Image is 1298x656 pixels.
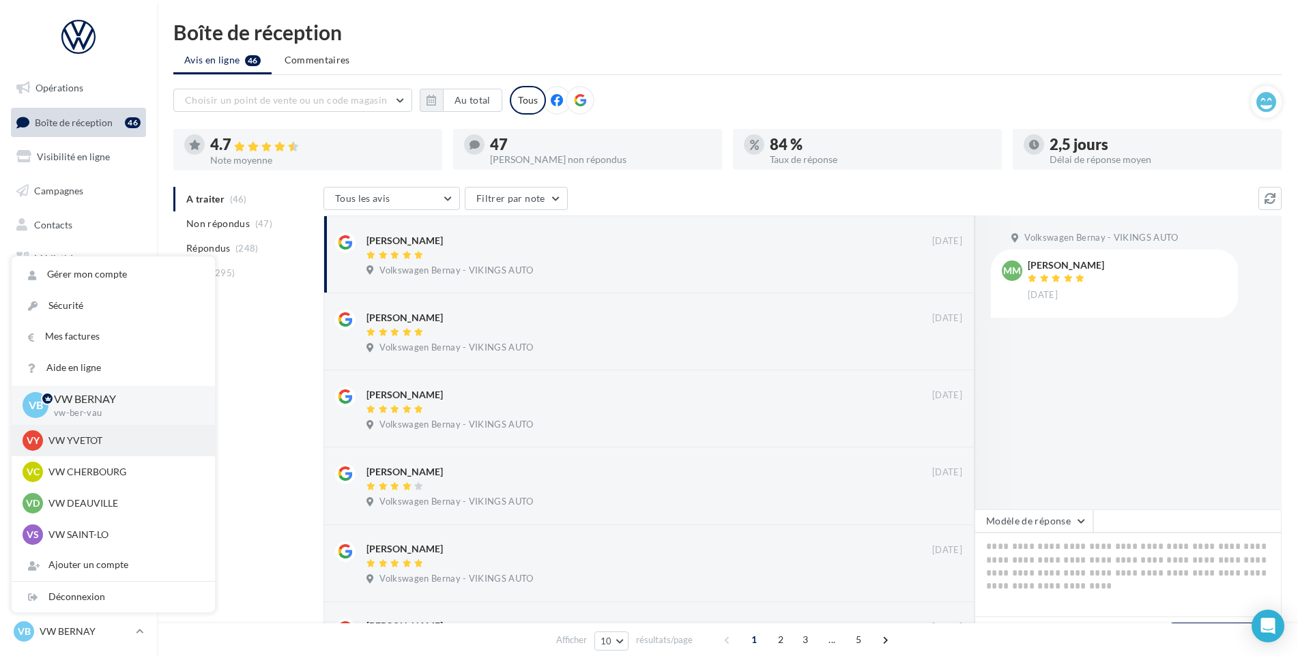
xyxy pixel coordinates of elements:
span: Volkswagen Bernay - VIKINGS AUTO [379,573,533,585]
span: Médiathèque [34,252,90,264]
p: vw-ber-vau [54,407,193,419]
div: [PERSON_NAME] [366,388,443,402]
a: Gérer mon compte [12,259,215,290]
span: Afficher [556,633,587,646]
button: Tous les avis [323,187,460,210]
span: résultats/page [636,633,693,646]
div: 84 % [770,137,991,152]
div: 2,5 jours [1050,137,1271,152]
div: [PERSON_NAME] [366,465,443,479]
span: (295) [212,267,235,278]
span: Répondus [186,241,231,255]
button: Au total [443,89,502,112]
span: [DATE] [932,544,962,556]
span: Volkswagen Bernay - VIKINGS AUTO [379,496,533,508]
span: 3 [794,629,816,651]
a: Calendrier [8,278,149,307]
button: Choisir un point de vente ou un code magasin [173,89,412,112]
span: Non répondus [186,217,250,230]
span: VY [27,434,40,447]
span: (47) [255,218,272,229]
a: Contacts [8,211,149,239]
a: Sécurité [12,290,215,321]
a: Médiathèque [8,244,149,273]
span: VB [29,398,43,413]
span: Commentaires [285,53,350,67]
p: VW BERNAY [40,625,130,638]
span: Opérations [35,82,83,93]
span: [DATE] [932,389,962,402]
span: [DATE] [932,235,962,248]
a: Aide en ligne [12,353,215,383]
p: VW SAINT-LO [48,528,199,541]
div: [PERSON_NAME] [366,542,443,556]
span: 1 [743,629,765,651]
p: VW DEAUVILLE [48,496,199,510]
div: Déconnexion [12,582,215,612]
span: 5 [848,629,869,651]
span: Tous les avis [335,192,390,204]
span: Choisir un point de vente ou un code magasin [185,94,387,106]
span: [DATE] [932,621,962,633]
p: VW CHERBOURG [48,465,199,479]
a: VB VW BERNAY [11,618,146,644]
a: Boîte de réception46 [8,108,149,137]
span: Volkswagen Bernay - VIKINGS AUTO [1024,232,1178,244]
div: [PERSON_NAME] [366,619,443,633]
p: VW BERNAY [54,391,193,407]
span: Volkswagen Bernay - VIKINGS AUTO [379,419,533,431]
a: Opérations [8,74,149,102]
div: Délai de réponse moyen [1050,155,1271,164]
span: [DATE] [1028,289,1058,301]
span: Boîte de réception [35,116,113,128]
a: Visibilité en ligne [8,143,149,171]
div: [PERSON_NAME] [1028,260,1104,270]
span: VD [26,496,40,510]
a: Campagnes DataOnDemand [8,357,149,398]
span: ... [821,629,843,651]
div: [PERSON_NAME] non répondus [490,155,711,164]
span: [DATE] [932,312,962,325]
button: Filtrer par note [465,187,568,210]
button: Au total [420,89,502,112]
div: Open Intercom Messenger [1252,610,1284,642]
div: 4.7 [210,137,431,153]
div: Tous [510,86,546,115]
span: VB [18,625,31,638]
span: (248) [235,243,259,254]
a: Campagnes [8,177,149,205]
div: 46 [125,117,141,128]
div: 47 [490,137,711,152]
div: Ajouter un compte [12,550,215,580]
div: Boîte de réception [173,22,1282,42]
a: Mes factures [12,321,215,352]
p: VW YVETOT [48,434,199,447]
span: Contacts [34,218,72,230]
button: Modèle de réponse [975,509,1093,533]
div: Taux de réponse [770,155,991,164]
div: [PERSON_NAME] [366,234,443,248]
span: VC [27,465,40,479]
span: [DATE] [932,466,962,479]
span: VS [27,528,39,541]
span: Volkswagen Bernay - VIKINGS AUTO [379,342,533,354]
span: Volkswagen Bernay - VIKINGS AUTO [379,265,533,277]
button: 10 [594,631,629,651]
span: 10 [601,636,612,646]
div: Note moyenne [210,155,431,165]
span: Visibilité en ligne [37,151,110,162]
span: Campagnes [34,185,83,196]
span: 2 [770,629,792,651]
span: MM [1003,264,1021,278]
div: [PERSON_NAME] [366,311,443,325]
a: PLV et print personnalisable [8,312,149,353]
